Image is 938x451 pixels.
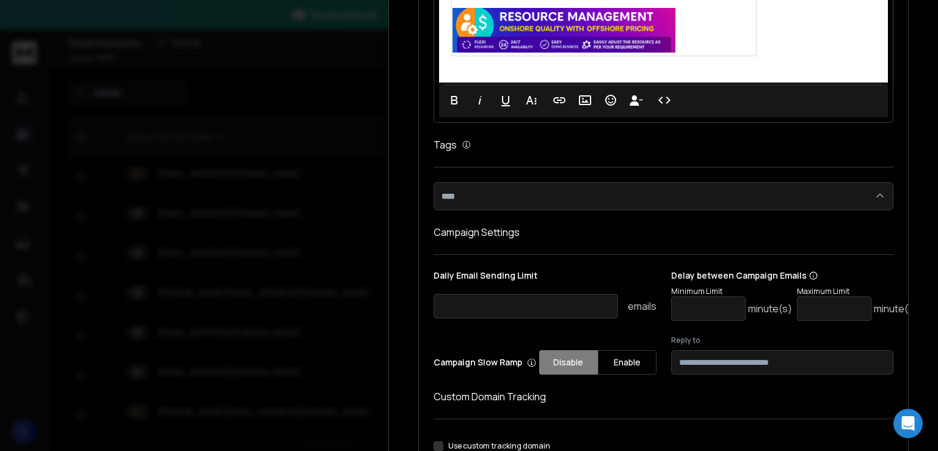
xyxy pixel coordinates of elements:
p: Minimum Limit [671,287,792,296]
p: Maximum Limit [797,287,918,296]
button: Insert Image (Ctrl+P) [573,88,597,112]
h1: Tags [434,137,457,152]
p: Delay between Campaign Emails [671,269,918,282]
button: Italic (Ctrl+I) [468,88,492,112]
button: Enable [598,350,656,375]
p: minute(s) [748,301,792,316]
p: minute(s) [874,301,918,316]
p: Daily Email Sending Limit [434,269,656,287]
button: More Text [520,88,543,112]
label: Use custom tracking domain [448,441,550,451]
button: Insert Unsubscribe Link [625,88,648,112]
button: Disable [539,350,598,375]
button: Emoticons [599,88,622,112]
p: Campaign Slow Ramp [434,356,536,369]
label: Reply to [671,335,894,345]
button: Insert Link (Ctrl+K) [548,88,571,112]
h1: Custom Domain Tracking [434,389,893,404]
button: Bold (Ctrl+B) [443,88,466,112]
p: emails [628,299,656,313]
h1: Campaign Settings [434,225,893,240]
div: Open Intercom Messenger [893,409,923,438]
